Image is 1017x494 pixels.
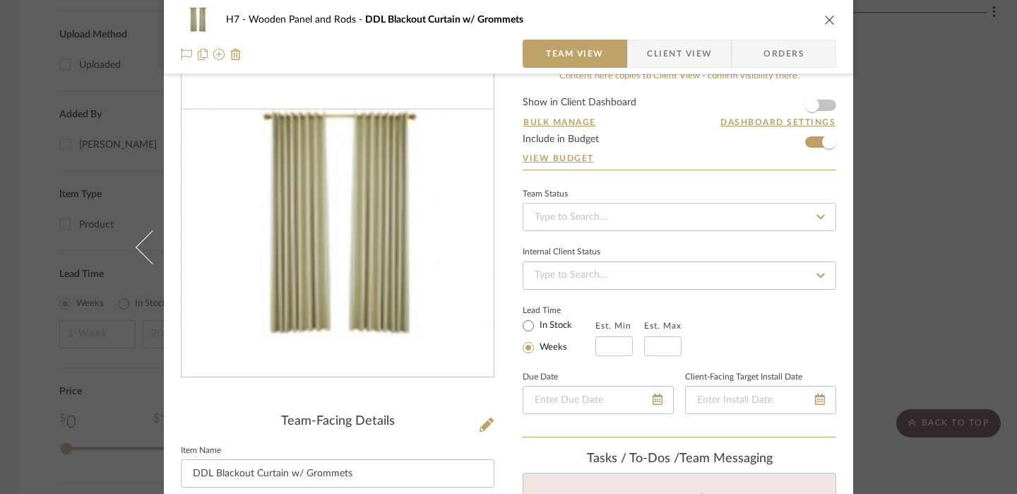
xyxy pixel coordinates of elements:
[685,386,836,414] input: Enter Install Date
[523,69,836,83] div: Content here copies to Client View - confirm visibility there.
[685,374,802,381] label: Client-Facing Target Install Date
[587,452,679,465] span: Tasks / To-Dos /
[748,40,820,68] span: Orders
[523,203,836,231] input: Type to Search…
[537,341,567,354] label: Weeks
[249,15,365,25] span: Wooden Panel and Rods
[595,321,631,331] label: Est. Min
[230,49,242,60] img: Remove from project
[647,40,712,68] span: Client View
[182,108,494,339] div: 0
[720,116,836,129] button: Dashboard Settings
[546,40,604,68] span: Team View
[182,108,494,339] img: edb0f61a-0dc0-4615-8dd2-dcf7ba9bc6f4_436x436.jpg
[181,414,494,430] div: Team-Facing Details
[181,447,221,454] label: Item Name
[523,304,595,317] label: Lead Time
[181,459,494,488] input: Enter Item Name
[523,153,836,164] a: View Budget
[523,317,595,356] mat-radio-group: Select item type
[523,386,674,414] input: Enter Due Date
[537,319,572,332] label: In Stock
[523,261,836,290] input: Type to Search…
[523,249,600,256] div: Internal Client Status
[365,15,523,25] span: DDL Blackout Curtain w/ Grommets
[181,6,215,34] img: edb0f61a-0dc0-4615-8dd2-dcf7ba9bc6f4_48x40.jpg
[226,15,249,25] span: H7
[823,13,836,26] button: close
[523,191,568,198] div: Team Status
[523,374,558,381] label: Due Date
[523,452,836,467] div: team Messaging
[523,116,597,129] button: Bulk Manage
[644,321,682,331] label: Est. Max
